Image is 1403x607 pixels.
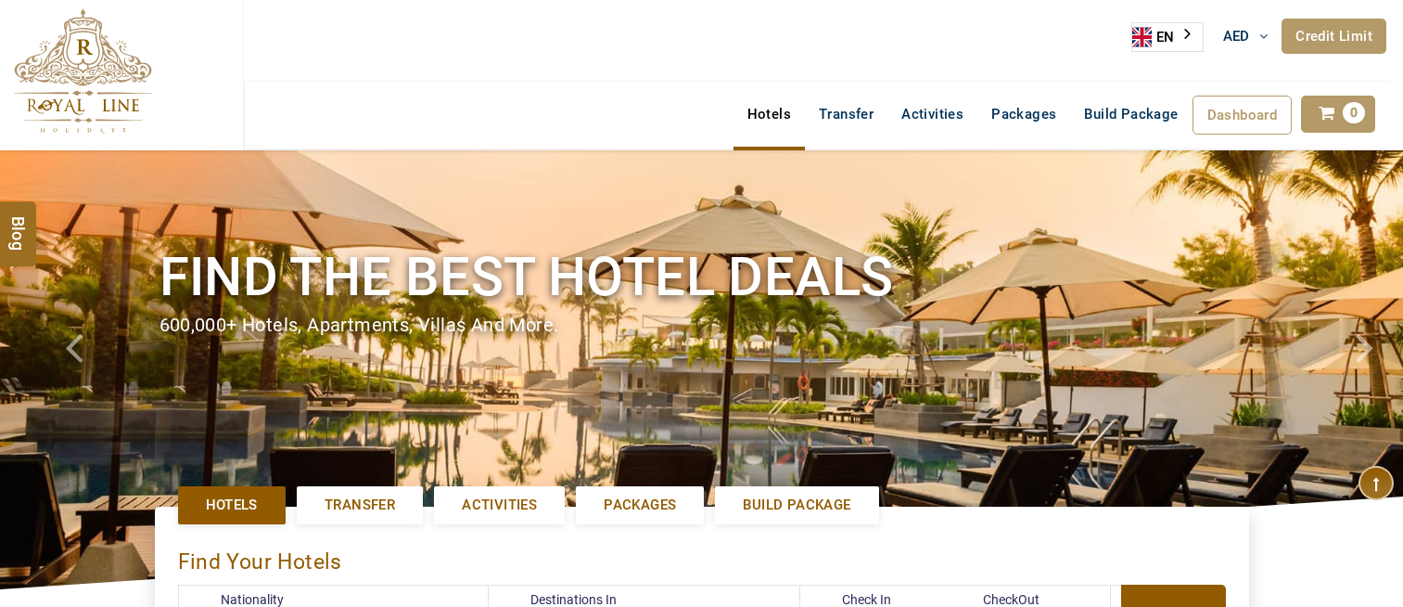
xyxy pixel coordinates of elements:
[715,486,878,524] a: Build Package
[178,486,286,524] a: Hotels
[1132,23,1203,51] a: EN
[462,496,537,515] span: Activities
[159,242,1244,312] h1: Find the best hotel deals
[1131,22,1204,52] div: Language
[1207,107,1278,123] span: Dashboard
[1070,96,1192,133] a: Build Package
[887,96,977,133] a: Activities
[14,8,152,134] img: The Royal Line Holidays
[977,96,1070,133] a: Packages
[1223,28,1250,45] span: AED
[434,486,565,524] a: Activities
[206,496,258,515] span: Hotels
[743,496,850,515] span: Build Package
[1131,22,1204,52] aside: Language selected: English
[576,486,704,524] a: Packages
[1343,102,1365,123] span: 0
[1282,19,1386,54] a: Credit Limit
[178,530,1226,585] div: Find Your Hotels
[604,496,676,515] span: Packages
[1301,96,1375,133] a: 0
[733,96,805,133] a: Hotels
[297,486,423,524] a: Transfer
[6,216,31,232] span: Blog
[159,312,1244,339] div: 600,000+ hotels, apartments, villas and more.
[325,496,395,515] span: Transfer
[805,96,887,133] a: Transfer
